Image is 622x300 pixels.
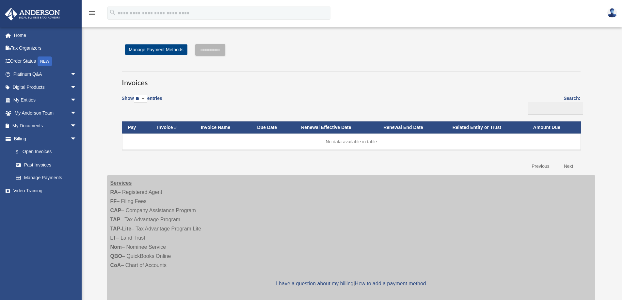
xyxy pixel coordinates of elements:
[70,81,83,94] span: arrow_drop_down
[5,106,87,119] a: My Anderson Teamarrow_drop_down
[122,94,162,109] label: Show entries
[125,44,187,55] a: Manage Payment Methods
[559,160,578,173] a: Next
[110,198,117,204] strong: FF
[70,106,83,120] span: arrow_drop_down
[526,94,581,115] label: Search:
[110,244,122,250] strong: Nom
[109,9,116,16] i: search
[9,145,80,159] a: $Open Invoices
[110,217,120,222] strong: TAP
[527,121,581,134] th: Amount Due: activate to sort column ascending
[355,281,426,286] a: How to add a payment method
[251,121,295,134] th: Due Date: activate to sort column ascending
[295,121,377,134] th: Renewal Effective Date: activate to sort column ascending
[151,121,195,134] th: Invoice #: activate to sort column ascending
[276,281,353,286] a: I have a question about my billing
[3,8,62,21] img: Anderson Advisors Platinum Portal
[110,208,121,213] strong: CAP
[5,29,87,42] a: Home
[110,262,121,268] strong: CoA
[110,279,592,288] p: |
[607,8,617,18] img: User Pic
[70,68,83,81] span: arrow_drop_down
[527,160,554,173] a: Previous
[9,171,83,184] a: Manage Payments
[5,119,87,133] a: My Documentsarrow_drop_down
[5,55,87,68] a: Order StatusNEW
[122,71,581,88] h3: Invoices
[5,81,87,94] a: Digital Productsarrow_drop_down
[447,121,527,134] th: Related Entity or Trust: activate to sort column ascending
[122,121,152,134] th: Pay: activate to sort column descending
[377,121,446,134] th: Renewal End Date: activate to sort column ascending
[5,184,87,197] a: Video Training
[70,94,83,107] span: arrow_drop_down
[5,42,87,55] a: Tax Organizers
[5,68,87,81] a: Platinum Q&Aarrow_drop_down
[5,132,83,145] a: Billingarrow_drop_down
[110,226,132,231] strong: TAP-Lite
[5,94,87,107] a: My Entitiesarrow_drop_down
[528,102,583,115] input: Search:
[110,180,132,186] strong: Services
[110,189,118,195] strong: RA
[9,158,83,171] a: Past Invoices
[110,235,116,241] strong: LT
[88,11,96,17] a: menu
[70,119,83,133] span: arrow_drop_down
[134,95,147,103] select: Showentries
[70,132,83,146] span: arrow_drop_down
[19,148,23,156] span: $
[195,121,251,134] th: Invoice Name: activate to sort column ascending
[122,134,581,150] td: No data available in table
[110,253,122,259] strong: QBO
[88,9,96,17] i: menu
[38,56,52,66] div: NEW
